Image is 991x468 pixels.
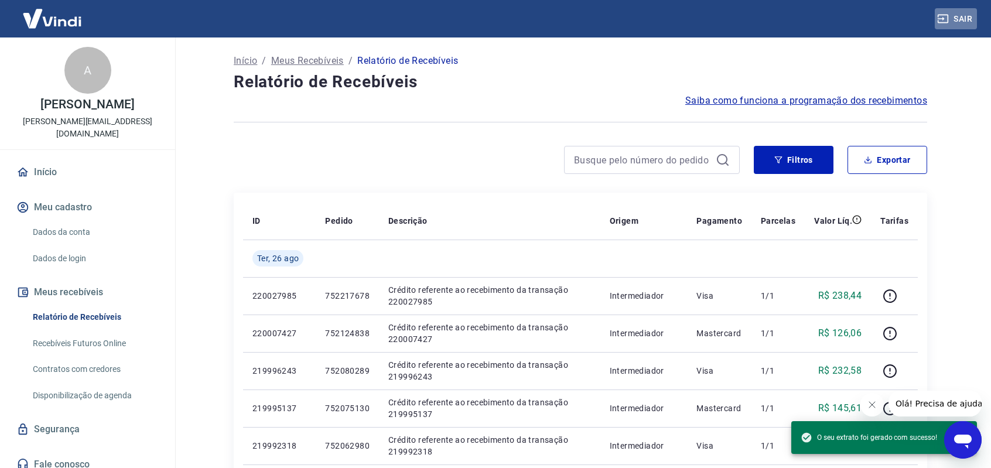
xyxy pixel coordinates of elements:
a: Início [14,159,161,185]
p: Crédito referente ao recebimento da transação 219992318 [388,434,591,457]
iframe: Mensagem da empresa [889,391,982,416]
p: R$ 145,61 [818,401,862,415]
span: Olá! Precisa de ajuda? [7,8,98,18]
p: [PERSON_NAME][EMAIL_ADDRESS][DOMAIN_NAME] [9,115,166,140]
p: 219992318 [252,440,306,452]
p: Crédito referente ao recebimento da transação 220007427 [388,322,591,345]
div: A [64,47,111,94]
p: 752124838 [325,327,370,339]
p: 220007427 [252,327,306,339]
p: Tarifas [880,215,908,227]
p: Intermediador [610,365,678,377]
p: 752080289 [325,365,370,377]
a: Meus Recebíveis [271,54,344,68]
span: O seu extrato foi gerado com sucesso! [801,432,937,443]
p: 752217678 [325,290,370,302]
p: Pagamento [696,215,742,227]
p: 752075130 [325,402,370,414]
p: 1/1 [761,440,795,452]
p: Visa [696,440,742,452]
button: Filtros [754,146,833,174]
p: Crédito referente ao recebimento da transação 219995137 [388,397,591,420]
p: Origem [610,215,638,227]
p: Descrição [388,215,428,227]
p: 220027985 [252,290,306,302]
a: Relatório de Recebíveis [28,305,161,329]
p: Intermediador [610,402,678,414]
span: Ter, 26 ago [257,252,299,264]
p: R$ 126,06 [818,326,862,340]
a: Disponibilização de agenda [28,384,161,408]
button: Meu cadastro [14,194,161,220]
p: Visa [696,290,742,302]
p: Intermediador [610,327,678,339]
p: 1/1 [761,290,795,302]
a: Saiba como funciona a programação dos recebimentos [685,94,927,108]
button: Exportar [848,146,927,174]
p: Pedido [325,215,353,227]
p: Visa [696,365,742,377]
p: / [262,54,266,68]
h4: Relatório de Recebíveis [234,70,927,94]
p: Mastercard [696,327,742,339]
iframe: Botão para abrir a janela de mensagens [944,421,982,459]
p: Intermediador [610,440,678,452]
p: 219996243 [252,365,306,377]
p: Mastercard [696,402,742,414]
a: Início [234,54,257,68]
input: Busque pelo número do pedido [574,151,711,169]
a: Dados de login [28,247,161,271]
p: 1/1 [761,327,795,339]
p: [PERSON_NAME] [40,98,134,111]
p: Intermediador [610,290,678,302]
iframe: Fechar mensagem [860,393,884,416]
button: Sair [935,8,977,30]
p: Crédito referente ao recebimento da transação 220027985 [388,284,591,308]
p: Parcelas [761,215,795,227]
p: 1/1 [761,365,795,377]
a: Segurança [14,416,161,442]
a: Recebíveis Futuros Online [28,332,161,356]
img: Vindi [14,1,90,36]
a: Dados da conta [28,220,161,244]
p: ID [252,215,261,227]
p: R$ 238,44 [818,289,862,303]
p: Valor Líq. [814,215,852,227]
p: 1/1 [761,402,795,414]
p: 752062980 [325,440,370,452]
p: R$ 232,58 [818,364,862,378]
p: Crédito referente ao recebimento da transação 219996243 [388,359,591,382]
p: / [348,54,353,68]
p: Relatório de Recebíveis [357,54,458,68]
a: Contratos com credores [28,357,161,381]
p: 219995137 [252,402,306,414]
button: Meus recebíveis [14,279,161,305]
